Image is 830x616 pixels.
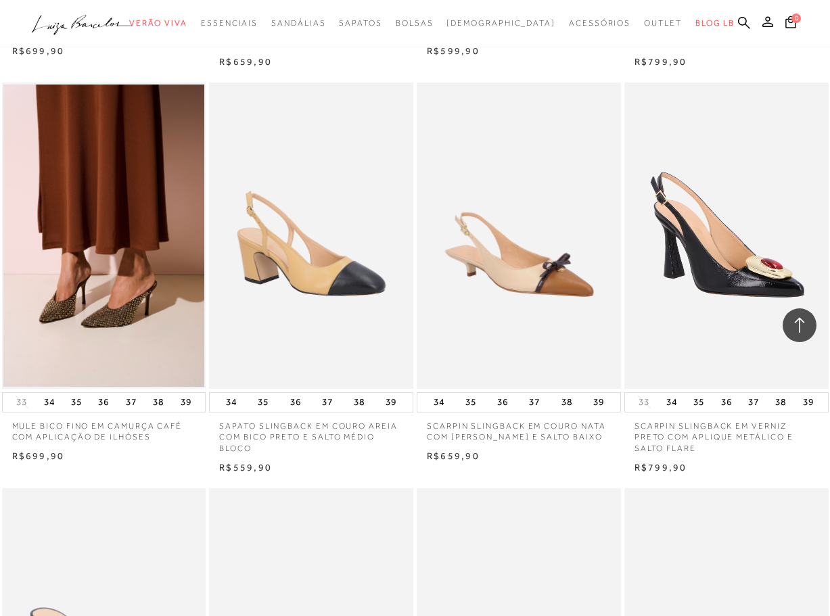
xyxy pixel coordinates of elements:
[222,393,241,412] button: 34
[635,462,687,473] span: R$799,90
[350,393,369,412] button: 38
[744,393,763,412] button: 37
[271,18,325,28] span: Sandálias
[695,18,735,28] span: BLOG LB
[396,18,434,28] span: Bolsas
[318,393,337,412] button: 37
[569,11,630,36] a: categoryNavScreenReaderText
[417,412,621,444] a: SCARPIN SLINGBACK EM COURO NATA COM [PERSON_NAME] E SALTO BAIXO
[3,85,205,387] a: MULE BICO FINO EM CAMURÇA CAFÉ COM APLICAÇÃO DE ILHÓSES MULE BICO FINO EM CAMURÇA CAFÉ COM APLICA...
[799,393,818,412] button: 39
[219,462,272,473] span: R$559,90
[418,85,620,387] a: SCARPIN SLINGBACK EM COURO NATA COM BICO CARAMELO E SALTO BAIXO SCARPIN SLINGBACK EM COURO NATA C...
[689,393,708,412] button: 35
[339,18,382,28] span: Sapatos
[12,396,31,408] button: 33
[286,393,305,412] button: 36
[254,393,273,412] button: 35
[201,11,258,36] a: categoryNavScreenReaderText
[557,393,576,412] button: 38
[2,412,206,444] a: MULE BICO FINO EM CAMURÇA CAFÉ COM APLICAÇÃO DE ILHÓSES
[271,11,325,36] a: categoryNavScreenReaderText
[122,393,141,412] button: 37
[339,11,382,36] a: categoryNavScreenReaderText
[771,393,790,412] button: 38
[644,18,682,28] span: Outlet
[209,412,413,454] a: SAPATO SLINGBACK EM COURO AREIA COM BICO PRETO E SALTO MÉDIO BLOCO
[396,11,434,36] a: categoryNavScreenReaderText
[12,450,65,461] span: R$699,90
[662,393,681,412] button: 34
[129,18,187,28] span: Verão Viva
[589,393,608,412] button: 39
[67,393,86,412] button: 35
[446,11,555,36] a: noSubCategoriesText
[427,45,480,56] span: R$599,90
[626,82,829,389] img: SCARPIN SLINGBACK EM VERNIZ PRETO COM APLIQUE METÁLICO E SALTO FLARE
[695,11,735,36] a: BLOG LB
[382,393,400,412] button: 39
[427,450,480,461] span: R$659,90
[781,15,800,33] button: 0
[446,18,555,28] span: [DEMOGRAPHIC_DATA]
[40,393,59,412] button: 34
[791,14,801,23] span: 0
[717,393,736,412] button: 36
[430,393,448,412] button: 34
[129,11,187,36] a: categoryNavScreenReaderText
[635,396,653,408] button: 33
[624,412,829,454] a: SCARPIN SLINGBACK EM VERNIZ PRETO COM APLIQUE METÁLICO E SALTO FLARE
[418,85,620,387] img: SCARPIN SLINGBACK EM COURO NATA COM BICO CARAMELO E SALTO BAIXO
[525,393,544,412] button: 37
[177,393,195,412] button: 39
[12,45,65,56] span: R$699,90
[94,393,113,412] button: 36
[626,85,827,387] a: SCARPIN SLINGBACK EM VERNIZ PRETO COM APLIQUE METÁLICO E SALTO FLARE
[149,393,168,412] button: 38
[569,18,630,28] span: Acessórios
[219,56,272,67] span: R$659,90
[210,85,412,387] a: SAPATO SLINGBACK EM COURO AREIA COM BICO PRETO E SALTO MÉDIO BLOCO SAPATO SLINGBACK EM COURO AREI...
[210,85,412,387] img: SAPATO SLINGBACK EM COURO AREIA COM BICO PRETO E SALTO MÉDIO BLOCO
[644,11,682,36] a: categoryNavScreenReaderText
[635,56,687,67] span: R$799,90
[3,85,205,387] img: MULE BICO FINO EM CAMURÇA CAFÉ COM APLICAÇÃO DE ILHÓSES
[201,18,258,28] span: Essenciais
[493,393,512,412] button: 36
[461,393,480,412] button: 35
